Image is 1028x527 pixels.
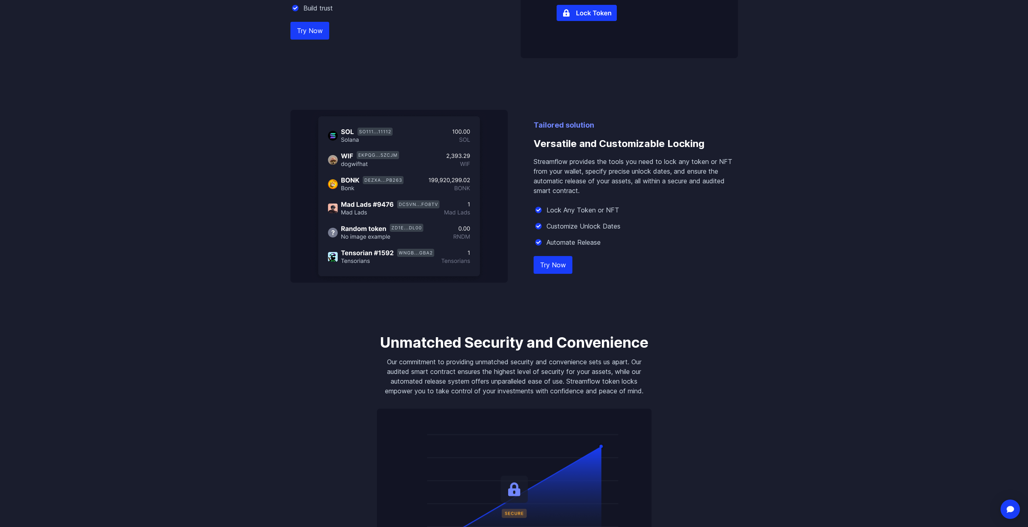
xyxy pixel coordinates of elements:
[534,131,738,157] h3: Versatile and Customizable Locking
[534,157,738,195] p: Streamflow provides the tools you need to lock any token or NFT from your wallet, specify precise...
[534,256,572,274] a: Try Now
[547,205,619,215] p: Lock Any Token or NFT
[547,237,601,247] p: Automate Release
[547,221,620,231] p: Customize Unlock Dates
[534,120,738,131] p: Tailored solution
[290,110,508,283] img: Versatile and Customizable Locking
[377,357,652,396] p: Our commitment to providing unmatched security and convenience sets us apart. Our audited smart c...
[377,334,652,351] h3: Unmatched Security and Convenience
[290,22,329,40] a: Try Now
[303,3,333,13] p: Build trust
[1001,500,1020,519] div: Open Intercom Messenger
